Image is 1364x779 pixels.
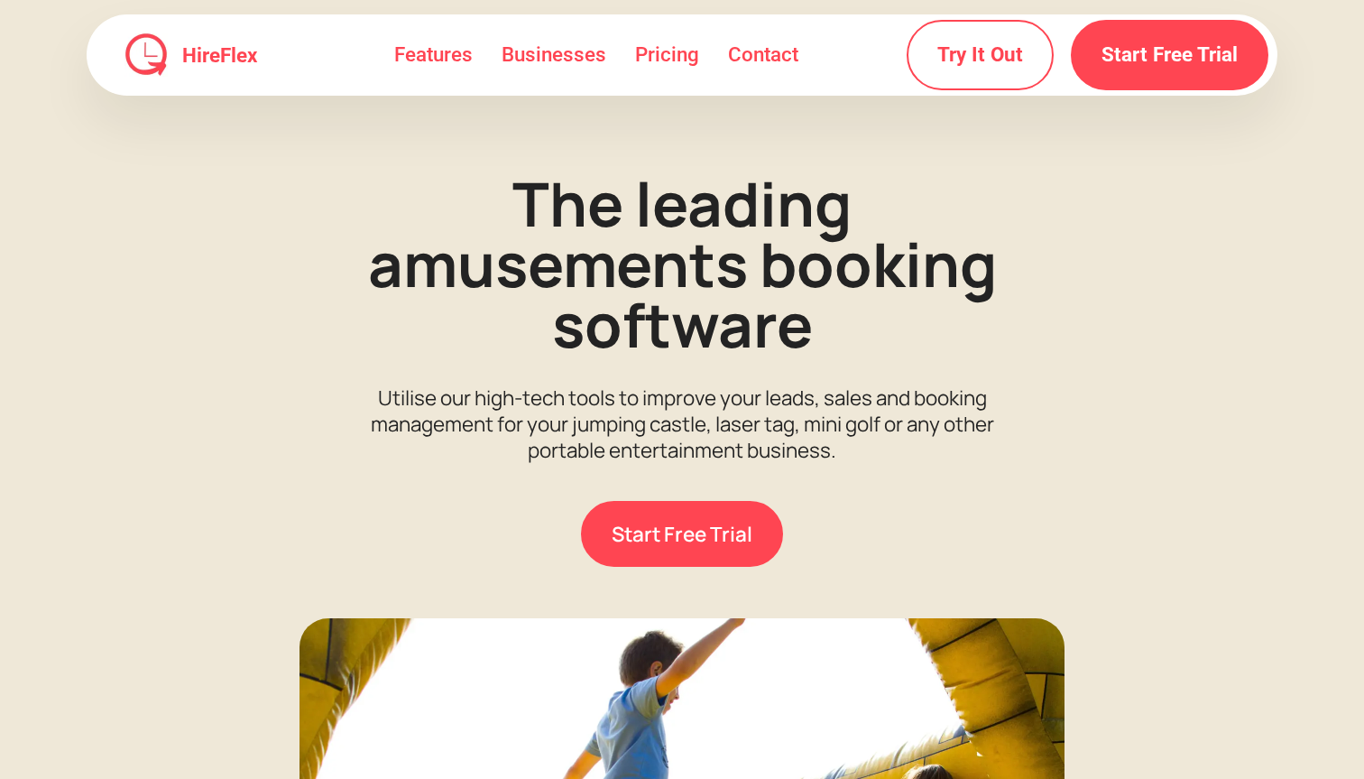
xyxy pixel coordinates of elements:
[581,501,783,567] a: Start Free Trial
[621,25,714,85] a: Pricing
[907,20,1054,90] a: Try It Out
[124,33,168,77] img: HireFlex Logo
[1071,20,1268,90] a: Start Free Trial
[368,162,997,366] strong: The leading amusements booking software
[168,45,264,65] a: HireFlex
[714,25,813,85] a: Contact
[336,385,1028,463] p: Utilise our high-tech tools to improve your leads, sales and booking management for your jumping ...
[487,25,621,85] a: Businesses
[380,25,487,85] a: Features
